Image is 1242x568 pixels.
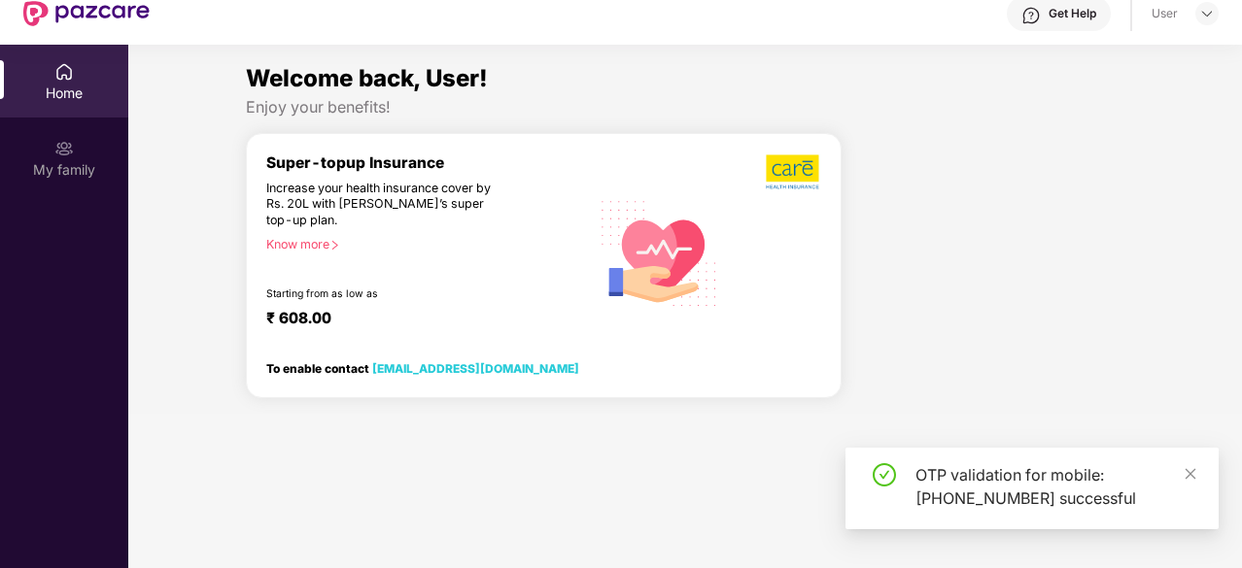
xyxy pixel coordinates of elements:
div: Starting from as low as [266,287,507,301]
img: svg+xml;base64,PHN2ZyBpZD0iSGVscC0zMngzMiIgeG1sbnM9Imh0dHA6Ly93d3cudzMub3JnLzIwMDAvc3ZnIiB3aWR0aD... [1021,6,1041,25]
img: b5dec4f62d2307b9de63beb79f102df3.png [766,153,821,190]
span: right [329,240,340,251]
img: svg+xml;base64,PHN2ZyBpZD0iRHJvcGRvd24tMzJ4MzIiIHhtbG5zPSJodHRwOi8vd3d3LnczLm9yZy8yMDAwL3N2ZyIgd2... [1199,6,1215,21]
div: Get Help [1049,6,1096,21]
span: Welcome back, User! [246,64,488,92]
img: New Pazcare Logo [23,1,150,26]
div: To enable contact [266,361,579,375]
img: svg+xml;base64,PHN2ZyBpZD0iSG9tZSIgeG1sbnM9Imh0dHA6Ly93d3cudzMub3JnLzIwMDAvc3ZnIiB3aWR0aD0iMjAiIG... [54,62,74,82]
div: OTP validation for mobile: [PHONE_NUMBER] successful [915,463,1195,510]
div: Super-topup Insurance [266,153,590,172]
span: close [1184,467,1197,481]
div: Know more [266,237,578,251]
div: User [1152,6,1178,21]
img: svg+xml;base64,PHN2ZyB3aWR0aD0iMjAiIGhlaWdodD0iMjAiIHZpZXdCb3g9IjAgMCAyMCAyMCIgZmlsbD0ibm9uZSIgeG... [54,139,74,158]
div: Enjoy your benefits! [246,97,1124,117]
div: Increase your health insurance cover by Rs. 20L with [PERSON_NAME]’s super top-up plan. [266,181,506,229]
a: [EMAIL_ADDRESS][DOMAIN_NAME] [372,361,579,376]
div: ₹ 608.00 [266,309,570,332]
img: svg+xml;base64,PHN2ZyB4bWxucz0iaHR0cDovL3d3dy53My5vcmcvMjAwMC9zdmciIHhtbG5zOnhsaW5rPSJodHRwOi8vd3... [590,182,729,322]
span: check-circle [873,463,896,486]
